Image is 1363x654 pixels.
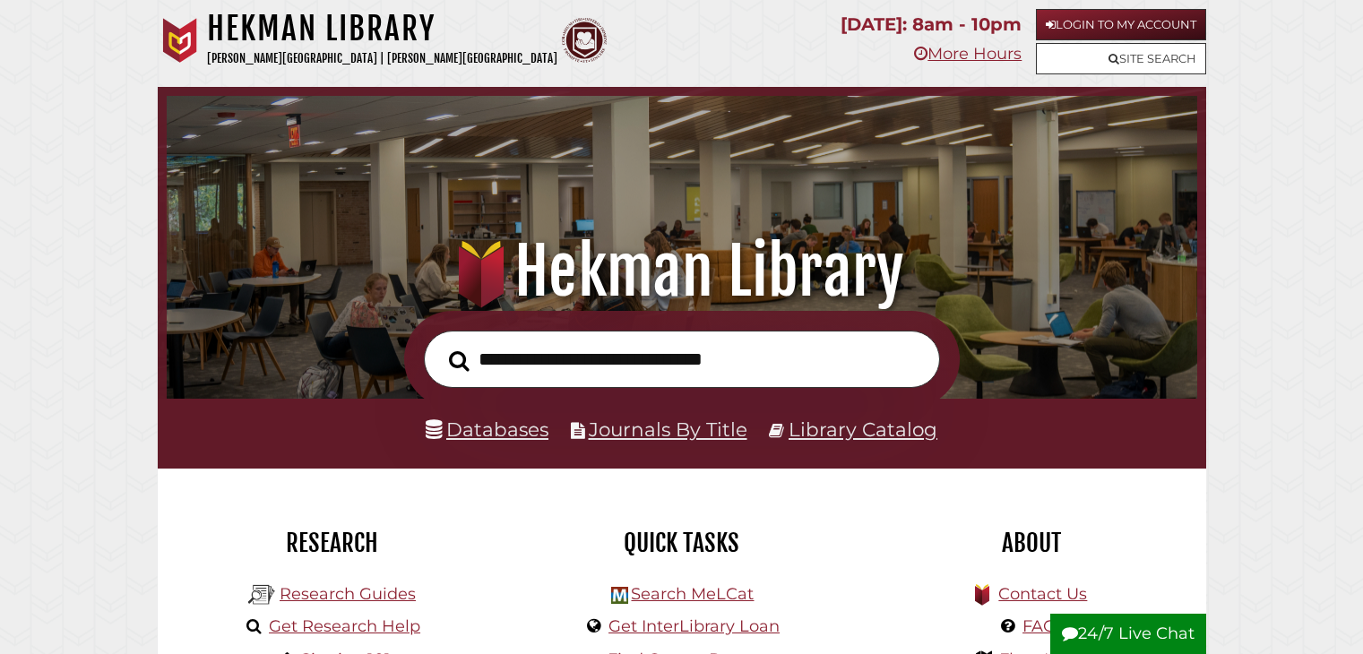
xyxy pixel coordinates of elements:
h1: Hekman Library [207,9,557,48]
h2: About [870,528,1193,558]
p: [PERSON_NAME][GEOGRAPHIC_DATA] | [PERSON_NAME][GEOGRAPHIC_DATA] [207,48,557,69]
img: Hekman Library Logo [248,581,275,608]
button: Search [440,345,479,376]
a: Get InterLibrary Loan [608,616,780,636]
a: Library Catalog [789,417,937,441]
i: Search [449,349,470,371]
img: Calvin Theological Seminary [562,18,607,63]
h1: Hekman Library [186,232,1176,311]
a: Search MeLCat [631,584,754,604]
p: [DATE]: 8am - 10pm [841,9,1022,40]
a: More Hours [914,44,1022,64]
img: Calvin University [158,18,203,63]
h2: Quick Tasks [521,528,843,558]
a: FAQs [1022,616,1065,636]
h2: Research [171,528,494,558]
a: Databases [426,417,548,441]
a: Site Search [1036,43,1206,74]
a: Get Research Help [269,616,420,636]
a: Login to My Account [1036,9,1206,40]
a: Journals By Title [589,417,747,441]
img: Hekman Library Logo [611,587,628,604]
a: Research Guides [280,584,416,604]
a: Contact Us [998,584,1087,604]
